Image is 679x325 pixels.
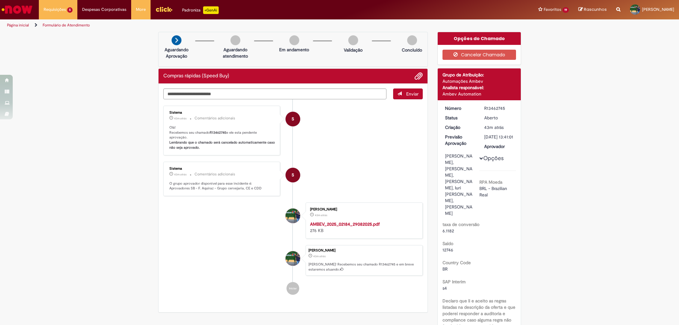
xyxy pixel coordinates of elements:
span: 43m atrás [315,213,327,217]
div: Padroniza [182,6,219,14]
div: System [286,112,300,126]
div: [PERSON_NAME] [310,208,416,211]
p: [PERSON_NAME]! Recebemos seu chamado R13462745 e em breve estaremos atuando. [308,262,419,272]
div: Grupo de Atribuição: [442,72,516,78]
dt: Criação [440,124,479,131]
span: 43m atrás [313,254,326,258]
time: 29/08/2025 14:41:09 [174,173,187,176]
button: Enviar [393,88,423,99]
span: Despesas Corporativas [82,6,126,13]
div: Aberto [484,115,514,121]
h2: Compras rápidas (Speed Buy) Histórico de tíquete [163,73,229,79]
div: [PERSON_NAME], [PERSON_NAME], [PERSON_NAME], Iuri [PERSON_NAME], [PERSON_NAME] [445,153,475,216]
button: Cancelar Chamado [442,50,516,60]
p: +GenAi [203,6,219,14]
dt: Status [440,115,479,121]
div: Ambev Automation [442,91,516,97]
span: 5 [67,7,73,13]
div: 29/08/2025 14:41:01 [484,124,514,131]
time: 29/08/2025 14:41:01 [313,254,326,258]
span: [PERSON_NAME] [642,7,674,12]
img: click_logo_yellow_360x200.png [155,4,173,14]
small: Comentários adicionais [195,116,235,121]
img: ServiceNow [1,3,33,16]
p: O grupo aprovador disponível para esse incidente é: Aprovadores SB - F. Aquiraz - Grupo cervejari... [169,181,275,191]
p: Em andamento [279,46,309,53]
div: System [286,168,300,182]
span: Enviar [406,91,419,97]
span: S [292,167,294,183]
div: Cristiano Rodrigues Da Silva [286,251,300,266]
span: Favoritos [544,6,561,13]
span: 19 [562,7,569,13]
li: Cristiano Rodrigues Da Silva [163,245,423,276]
b: Saldo [442,241,453,246]
img: arrow-next.png [172,35,181,45]
div: Sistema [169,167,275,171]
div: Sistema [169,111,275,115]
img: img-circle-grey.png [407,35,417,45]
ul: Trilhas de página [5,19,448,31]
span: Requisições [44,6,66,13]
div: Opções do Chamado [438,32,521,45]
span: 12746 [442,247,453,253]
b: R13462745 [210,130,226,135]
img: img-circle-grey.png [348,35,358,45]
time: 29/08/2025 14:40:59 [315,213,327,217]
span: Rascunhos [584,6,607,12]
b: Country Code [442,260,471,265]
span: 6.1182 [442,228,454,234]
div: R13462745 [484,105,514,111]
a: AMBEV_2025_02184_29082025.pdf [310,221,380,227]
span: 43m atrás [484,124,504,130]
dt: Previsão Aprovação [440,134,479,146]
span: BRL - Brazilian Real [479,186,508,198]
p: Aguardando atendimento [220,46,251,59]
div: Analista responsável: [442,84,516,91]
span: 43m atrás [174,173,187,176]
dt: Número [440,105,479,111]
b: taxa de conversão [442,222,479,227]
span: More [136,6,146,13]
b: RPA Moeda [479,179,502,185]
span: BR [442,266,448,272]
a: Formulário de Atendimento [43,23,90,28]
div: 276 KB [310,221,416,234]
time: 29/08/2025 14:41:01 [484,124,504,130]
a: Rascunhos [578,7,607,13]
p: Validação [344,47,363,53]
span: 43m atrás [174,117,187,120]
a: Página inicial [7,23,29,28]
p: Aguardando Aprovação [161,46,192,59]
div: Cristiano Rodrigues Da Silva [286,208,300,223]
b: Lembrando que o chamado será cancelado automaticamente caso não seja aprovado. [169,140,276,150]
p: Concluído [402,47,422,53]
img: img-circle-grey.png [230,35,240,45]
p: Olá! Recebemos seu chamado e ele esta pendente aprovação. [169,125,275,150]
div: [DATE] 13:41:01 [484,134,514,140]
textarea: Digite sua mensagem aqui... [163,88,387,99]
small: Comentários adicionais [195,172,235,177]
span: S [292,111,294,127]
div: [PERSON_NAME] [308,249,419,252]
button: Adicionar anexos [414,72,423,80]
span: s4 [442,285,447,291]
dt: Aprovador [479,143,519,150]
time: 29/08/2025 14:41:13 [174,117,187,120]
div: Automações Ambev [442,78,516,84]
b: SAP Interim [442,279,466,285]
img: img-circle-grey.png [289,35,299,45]
ul: Histórico de tíquete [163,99,423,301]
